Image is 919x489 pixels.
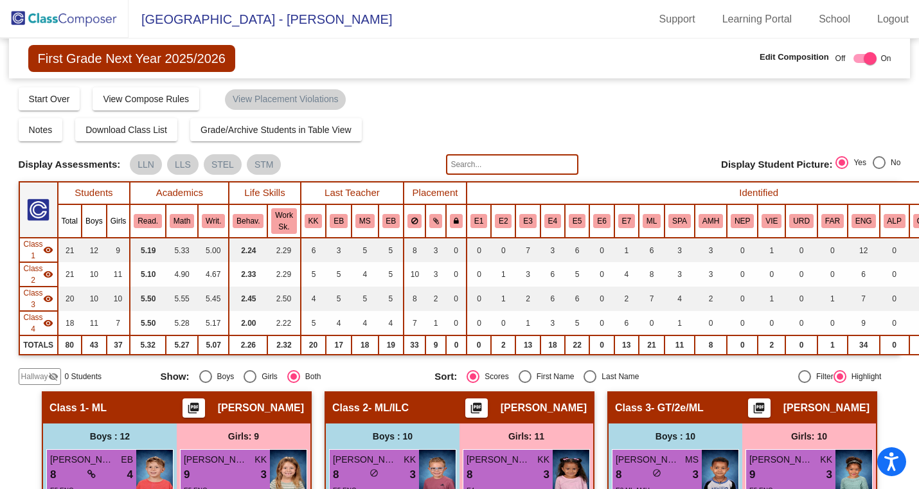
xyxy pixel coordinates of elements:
button: E5 [569,214,585,228]
td: 3 [326,238,352,262]
td: 2.22 [267,311,300,335]
td: Laura Peters - ILC [19,311,58,335]
td: 2 [515,287,540,311]
td: Nuria Maldonado-Hernandez - GT/2e/ML [19,287,58,311]
td: 8 [695,335,727,355]
th: American Indian or Alaska Native [467,204,491,238]
button: SPA [668,214,691,228]
a: Learning Portal [712,9,803,30]
td: 6 [565,287,589,311]
span: [PERSON_NAME] [501,402,587,414]
mat-chip: LLN [130,154,162,175]
span: View Compose Rules [103,94,189,104]
td: 5 [326,262,352,287]
th: Life Skills [229,182,300,204]
th: Gifted and Talented (Identified- ALP) [880,204,909,238]
td: 9 [425,335,447,355]
td: 0 [589,262,614,287]
span: Hallway [21,371,48,382]
td: 6 [639,238,665,262]
td: 0 [727,238,758,262]
th: Erica Barillari [326,204,352,238]
td: 3 [695,262,727,287]
td: 0 [880,262,909,287]
td: 2 [425,287,447,311]
button: View Compose Rules [93,87,199,111]
div: Highlight [846,371,882,382]
div: No [886,157,900,168]
td: 0 [785,335,817,355]
td: 5 [565,311,589,335]
td: 2.50 [267,287,300,311]
td: 3 [540,238,565,262]
a: Logout [867,9,919,30]
td: 1 [491,287,515,311]
button: Read. [134,214,162,228]
td: 5 [301,262,326,287]
td: 0 [758,262,785,287]
td: 18 [58,311,82,335]
td: 5 [326,287,352,311]
td: 2 [491,335,515,355]
button: Print Students Details [748,398,771,418]
td: 0 [589,311,614,335]
td: 11 [82,311,107,335]
th: Keep with teacher [446,204,467,238]
th: Multi-Lingual Learner [639,204,665,238]
div: Boys : 12 [43,423,177,449]
td: 5.33 [166,238,198,262]
td: 4 [665,287,695,311]
td: 2 [614,287,639,311]
span: [PERSON_NAME] [218,402,304,414]
span: [GEOGRAPHIC_DATA] - [PERSON_NAME] [129,9,392,30]
td: 4.67 [198,262,229,287]
span: Display Assessments: [19,159,121,170]
td: 2.24 [229,238,267,262]
button: Notes [19,118,63,141]
span: [PERSON_NAME] [PERSON_NAME] [50,453,114,467]
td: 0 [758,311,785,335]
td: 0 [446,287,467,311]
button: Math [170,214,194,228]
th: Home Language - Urdu [785,204,817,238]
td: 5 [379,238,404,262]
button: ENG [852,214,876,228]
span: [PERSON_NAME] [184,453,248,467]
td: 20 [58,287,82,311]
button: NEP [731,214,754,228]
td: 2.33 [229,262,267,287]
td: 7 [639,287,665,311]
th: Girls [107,204,130,238]
th: Home Language - Nepali [727,204,758,238]
span: [PERSON_NAME] [PERSON_NAME] [333,453,397,467]
th: Boys [82,204,107,238]
td: 6 [301,238,326,262]
td: 10 [82,287,107,311]
td: 0 [695,311,727,335]
th: Kelley Kerns [301,204,326,238]
td: 5.19 [130,238,166,262]
td: 0 [785,262,817,287]
td: 3 [665,238,695,262]
td: 0 [467,335,491,355]
div: Girls: 10 [742,423,876,449]
td: 6 [540,262,565,287]
td: 5 [301,311,326,335]
th: Keep away students [404,204,425,238]
td: 11 [107,262,130,287]
span: KK [254,453,267,467]
td: 2.26 [229,335,267,355]
button: Print Students Details [465,398,488,418]
span: Show: [161,371,190,382]
th: Home Language - Vietnamese [758,204,785,238]
td: 0 [589,238,614,262]
td: 8 [404,238,425,262]
td: 43 [82,335,107,355]
th: Total [58,204,82,238]
th: Home Language - Spanish [665,204,695,238]
td: Amy Willett - ML/ILC [19,262,58,287]
td: 18 [352,335,379,355]
td: 1 [665,311,695,335]
td: 0 [880,238,909,262]
span: - ML [85,402,107,414]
